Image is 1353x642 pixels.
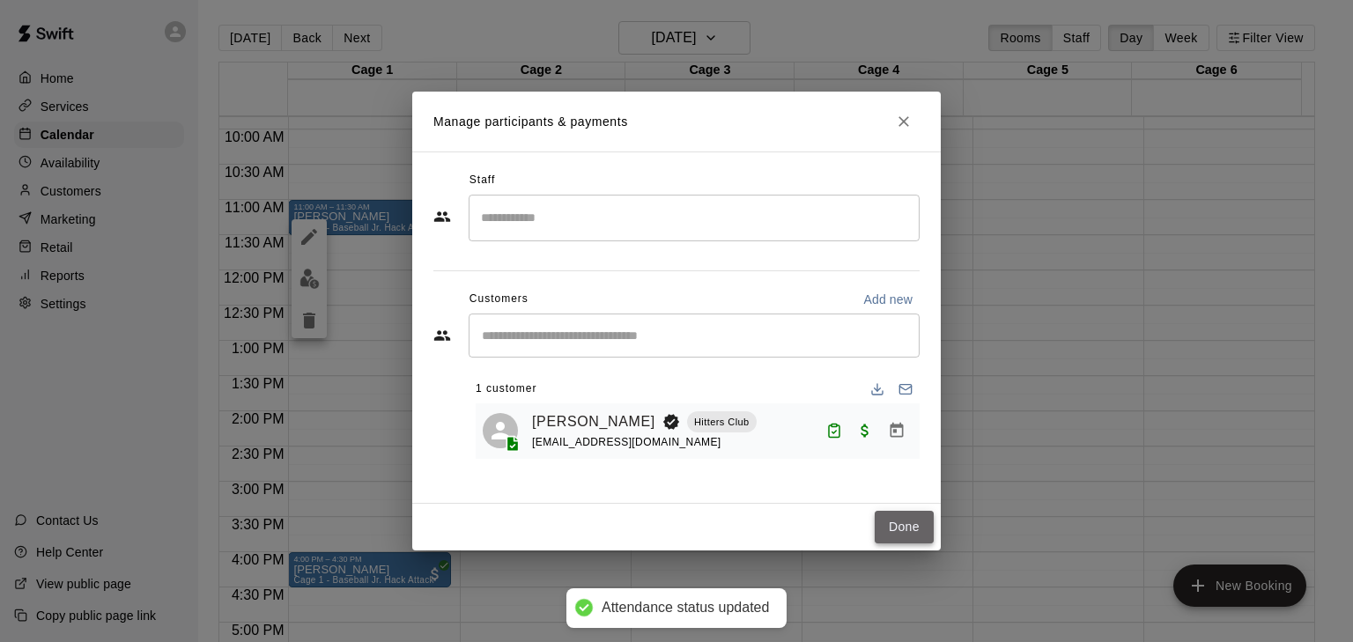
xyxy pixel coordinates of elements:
svg: Staff [433,208,451,225]
span: Paid with Credit [849,423,881,438]
span: [EMAIL_ADDRESS][DOMAIN_NAME] [532,436,721,448]
div: Urijah Zuniga [483,413,518,448]
span: Staff [469,166,495,195]
p: Manage participants & payments [433,113,628,131]
button: Done [875,511,934,543]
button: Attended [819,416,849,446]
span: Customers [469,285,529,314]
button: Close [888,106,920,137]
svg: Customers [433,327,451,344]
button: Download list [863,375,891,403]
span: 1 customer [476,375,536,403]
div: Attendance status updated [602,599,769,617]
button: Email participants [891,375,920,403]
p: Add new [863,291,913,308]
div: Start typing to search customers... [469,314,920,358]
div: Search staff [469,195,920,241]
p: Hitters Club [694,415,750,430]
svg: Booking Owner [662,413,680,431]
a: [PERSON_NAME] [532,410,655,433]
button: Manage bookings & payment [881,415,913,446]
button: Add new [856,285,920,314]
